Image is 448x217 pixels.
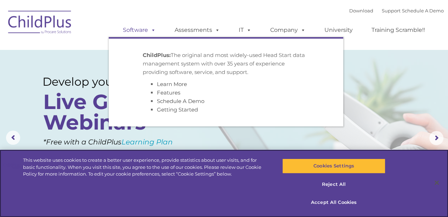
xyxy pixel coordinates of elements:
a: University [317,23,360,37]
rs-layer: Live Group Webinars [43,92,189,133]
button: Close [429,175,444,190]
span: Last name [98,47,120,52]
a: IT [232,23,259,37]
font: | [349,8,444,13]
button: Accept All Cookies [282,195,385,210]
a: Getting Started [157,106,198,113]
a: Learning Plan [121,138,173,146]
img: ChildPlus by Procare Solutions [5,6,75,41]
a: Schedule A Demo [157,98,204,104]
a: Features [157,89,180,96]
a: Support [382,8,401,13]
a: Training Scramble!! [364,23,432,37]
a: Schedule A Demo [402,8,444,13]
span: Phone number [98,76,129,81]
button: Reject All [282,177,385,192]
p: The original and most widely-used Head Start data management system with over 35 years of experie... [143,51,309,76]
strong: ChildPlus: [143,52,171,58]
a: Learn More [157,81,187,87]
rs-layer: *Free with a ChildPlus [43,135,202,149]
a: Assessments [168,23,227,37]
a: Software [116,23,163,37]
div: This website uses cookies to create a better user experience, provide statistics about user visit... [23,157,269,178]
rs-layer: Develop your skills with [42,75,191,88]
a: Download [349,8,373,13]
a: Company [263,23,313,37]
button: Cookies Settings [282,159,385,173]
